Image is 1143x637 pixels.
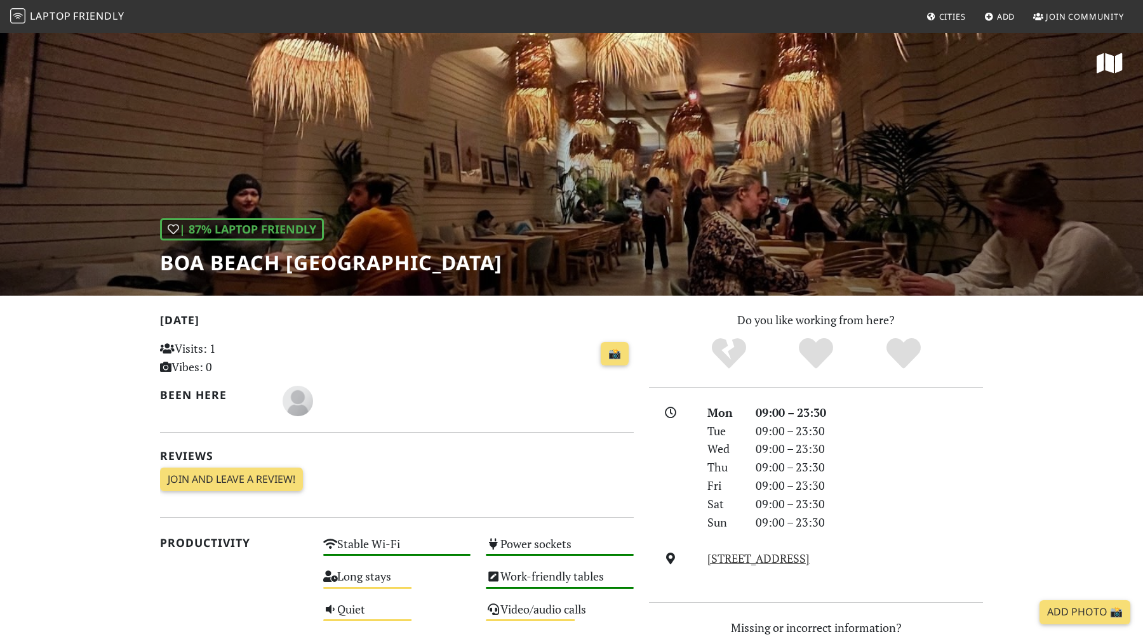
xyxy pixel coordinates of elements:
[649,311,983,329] p: Do you like working from here?
[73,9,124,23] span: Friendly
[283,386,313,416] img: blank-535327c66bd565773addf3077783bbfce4b00ec00e9fd257753287c682c7fa38.png
[748,404,991,422] div: 09:00 – 23:30
[685,336,773,371] div: No
[160,339,308,376] p: Visits: 1 Vibes: 0
[939,11,966,22] span: Cities
[748,495,991,513] div: 09:00 – 23:30
[1046,11,1124,22] span: Join Community
[748,513,991,532] div: 09:00 – 23:30
[748,440,991,458] div: 09:00 – 23:30
[316,566,479,598] div: How long can you comfortably stay and work?
[979,5,1020,28] a: Add
[860,336,947,371] div: Definitely!
[160,251,502,275] h1: Boa Beach [GEOGRAPHIC_DATA]
[160,218,324,240] div: In general, do you like working from here?
[700,476,748,495] div: Fri
[160,468,303,492] a: Join and leave a review!
[160,388,267,402] h2: Been here
[160,536,308,549] h2: Productivity
[316,599,479,631] div: Is it quiet?
[649,619,983,637] p: Missing or incorrect information?
[160,449,634,463] h2: Reviews
[478,566,641,598] div: Are tables and chairs comfortable for work?
[478,599,641,631] div: Can you comfortably make audio/video calls?
[997,11,1015,22] span: Add
[748,458,991,476] div: 09:00 – 23:30
[478,534,641,566] div: Is it easy to find power sockets?
[748,476,991,495] div: 09:00 – 23:30
[700,513,748,532] div: Sun
[1028,5,1129,28] a: Join Community
[316,534,479,566] div: Is there Wi-Fi?
[700,404,748,422] div: Mon
[10,8,25,23] img: LaptopFriendly
[700,458,748,476] div: Thu
[921,5,971,28] a: Cities
[1039,600,1130,624] a: Add Photo 📸
[601,342,629,366] a: 📸
[707,551,810,566] a: [STREET_ADDRESS]
[700,422,748,440] div: Tue
[748,422,991,440] div: 09:00 – 23:30
[700,495,748,513] div: Sat
[283,392,313,407] span: Kutay Ozdogru
[160,313,634,332] h2: [DATE]
[10,6,124,28] a: LaptopFriendly LaptopFriendly
[30,9,71,23] span: Laptop
[700,440,748,458] div: Wed
[772,336,860,371] div: Yes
